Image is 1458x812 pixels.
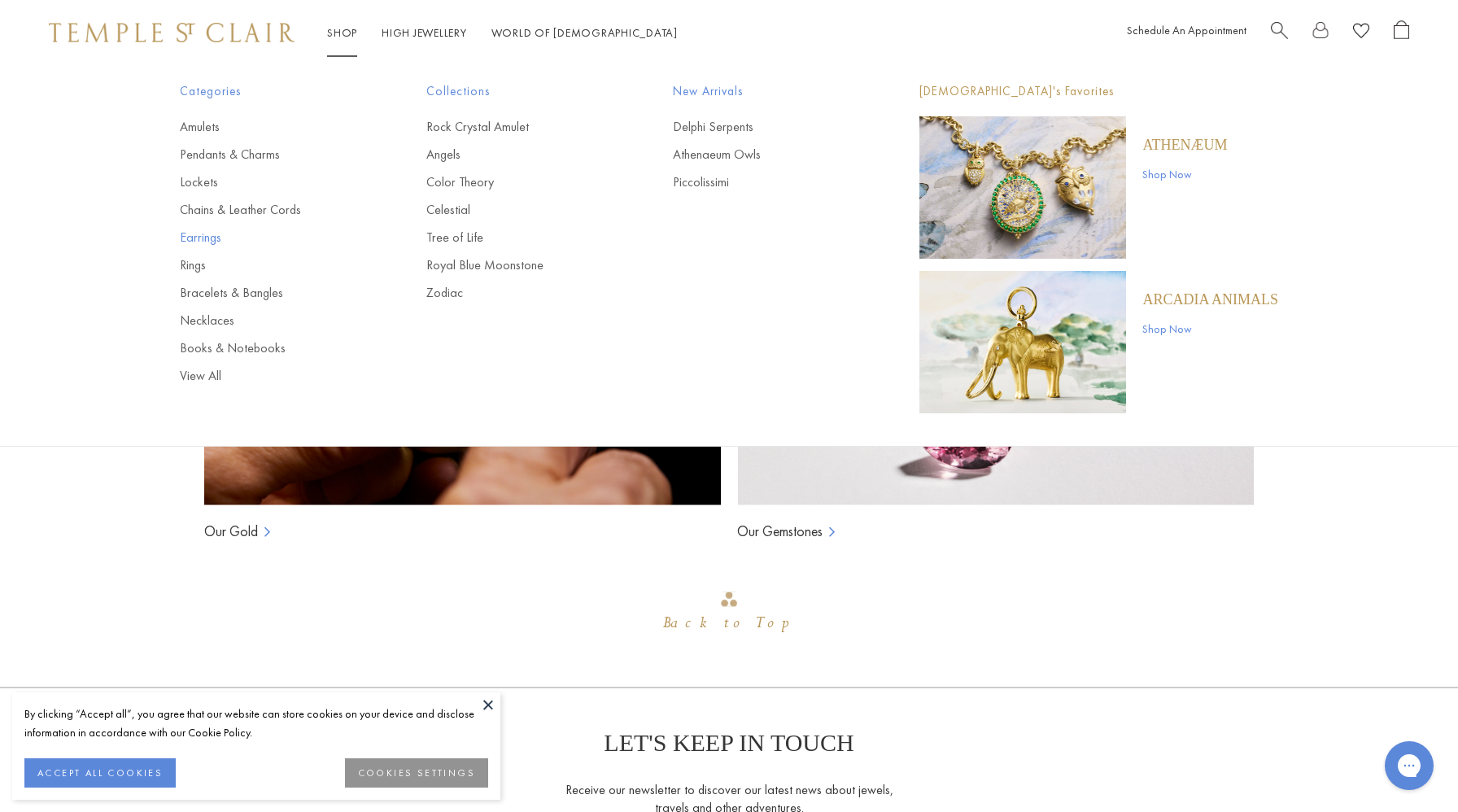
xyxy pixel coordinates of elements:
a: Piccolissimi [673,173,854,191]
a: ARCADIA ANIMALS [1142,290,1278,308]
a: Our Gemstones [737,522,823,541]
a: Royal Blue Moonstone [426,256,608,274]
a: Zodiac [426,284,608,302]
div: Go to top [663,590,795,638]
a: Lockets [180,173,361,191]
a: Athenæum [1142,136,1227,154]
span: Collections [426,81,608,102]
a: Pendants & Charms [180,146,361,164]
a: Rings [180,256,361,274]
a: Necklaces [180,312,361,330]
a: ShopShop [327,25,357,40]
a: Celestial [426,201,608,219]
a: View All [180,367,361,385]
button: COOKIES SETTINGS [345,758,488,788]
button: ACCEPT ALL COOKIES [24,758,176,788]
a: Earrings [180,229,361,247]
a: World of [DEMOGRAPHIC_DATA]World of [DEMOGRAPHIC_DATA] [491,25,678,40]
a: Open Shopping Bag [1394,20,1409,46]
a: Delphi Serpents [673,118,854,136]
p: [DEMOGRAPHIC_DATA]'s Favorites [919,81,1278,102]
div: By clicking “Accept all”, you agree that our website can store cookies on your device and disclos... [24,705,488,742]
a: Shop Now [1142,320,1278,338]
a: Amulets [180,118,361,136]
a: Shop Now [1142,165,1227,183]
a: Our Gold [204,522,258,541]
a: High JewelleryHigh Jewellery [382,25,467,40]
div: Back to Top [663,609,795,638]
p: LET'S KEEP IN TOUCH [604,729,853,757]
nav: Main navigation [327,23,678,43]
a: Search [1271,20,1288,46]
a: Tree of Life [426,229,608,247]
span: New Arrivals [673,81,854,102]
a: Angels [426,146,608,164]
iframe: Gorgias live chat messenger [1377,736,1442,796]
a: View Wishlist [1353,20,1369,46]
a: Chains & Leather Cords [180,201,361,219]
a: Schedule An Appointment [1127,23,1246,37]
a: Books & Notebooks [180,339,361,357]
a: Athenaeum Owls [673,146,854,164]
img: Temple St. Clair [49,23,295,42]
a: Rock Crystal Amulet [426,118,608,136]
span: Categories [180,81,361,102]
a: Bracelets & Bangles [180,284,361,302]
a: Color Theory [426,173,608,191]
